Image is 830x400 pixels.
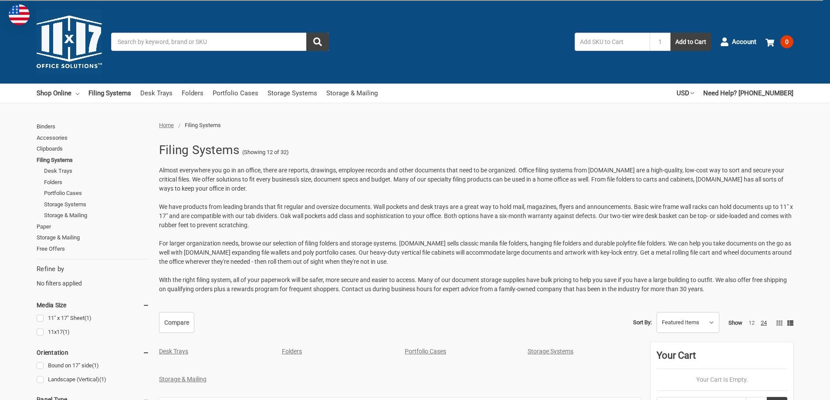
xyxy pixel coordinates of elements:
[37,374,149,386] a: Landscape (Vertical)
[657,348,787,369] div: Your Cart
[761,319,767,326] a: 24
[405,348,446,355] a: Portfolio Cases
[326,84,378,103] a: Storage & Mailing
[657,375,787,384] p: Your Cart Is Empty.
[213,84,258,103] a: Portfolio Cases
[749,319,755,326] a: 12
[720,30,756,53] a: Account
[758,376,830,400] iframe: Google Customer Reviews
[85,315,91,321] span: (1)
[140,84,173,103] a: Desk Trays
[37,9,102,74] img: 11x17.com
[44,199,149,210] a: Storage Systems
[37,121,149,132] a: Binders
[37,300,149,310] h5: Media Size
[282,348,302,355] a: Folders
[159,202,793,230] p: We have products from leading brands that fit regular and oversize documents. Wall pockets and de...
[159,139,240,161] h1: Filing Systems
[9,4,30,25] img: duty and tax information for United States
[528,348,573,355] a: Storage Systems
[37,143,149,155] a: Clipboards
[37,155,149,166] a: Filing Systems
[37,264,149,274] h5: Refine by
[268,84,317,103] a: Storage Systems
[159,122,174,128] a: Home
[766,30,793,53] a: 0
[88,84,131,103] a: Filing Systems
[37,132,149,144] a: Accessories
[671,33,711,51] button: Add to Cart
[111,33,329,51] input: Search by keyword, brand or SKU
[63,329,70,335] span: (1)
[44,177,149,188] a: Folders
[159,312,194,333] a: Compare
[37,221,149,232] a: Paper
[575,33,650,51] input: Add SKU to Cart
[37,232,149,243] a: Storage & Mailing
[732,37,756,47] span: Account
[44,210,149,221] a: Storage & Mailing
[44,165,149,177] a: Desk Trays
[37,347,149,358] h5: Orientation
[159,239,793,266] p: For larger organization needs, browse our selection of filing folders and storage systems. [DOMAI...
[37,84,79,103] a: Shop Online
[159,166,793,193] p: Almost everywhere you go in an office, there are reports, drawings, employee records and other do...
[99,376,106,383] span: (1)
[728,319,742,326] span: Show
[633,316,652,329] label: Sort By:
[677,84,694,103] a: USD
[185,122,221,128] span: Filing Systems
[242,148,289,157] span: (Showing 12 of 32)
[182,84,203,103] a: Folders
[37,360,149,372] a: Bound on 17" side
[37,243,149,255] a: Free Offers
[37,264,149,288] div: No filters applied
[37,326,149,338] a: 11x17
[92,362,99,369] span: (1)
[159,376,207,383] a: Storage & Mailing
[159,276,793,294] p: With the right filing system, all of your paperwork will be safer, more secure and easier to acce...
[703,84,793,103] a: Need Help? [PHONE_NUMBER]
[37,313,149,324] a: 11" x 17" Sheet
[44,188,149,199] a: Portfolio Cases
[780,35,793,48] span: 0
[159,348,188,355] a: Desk Trays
